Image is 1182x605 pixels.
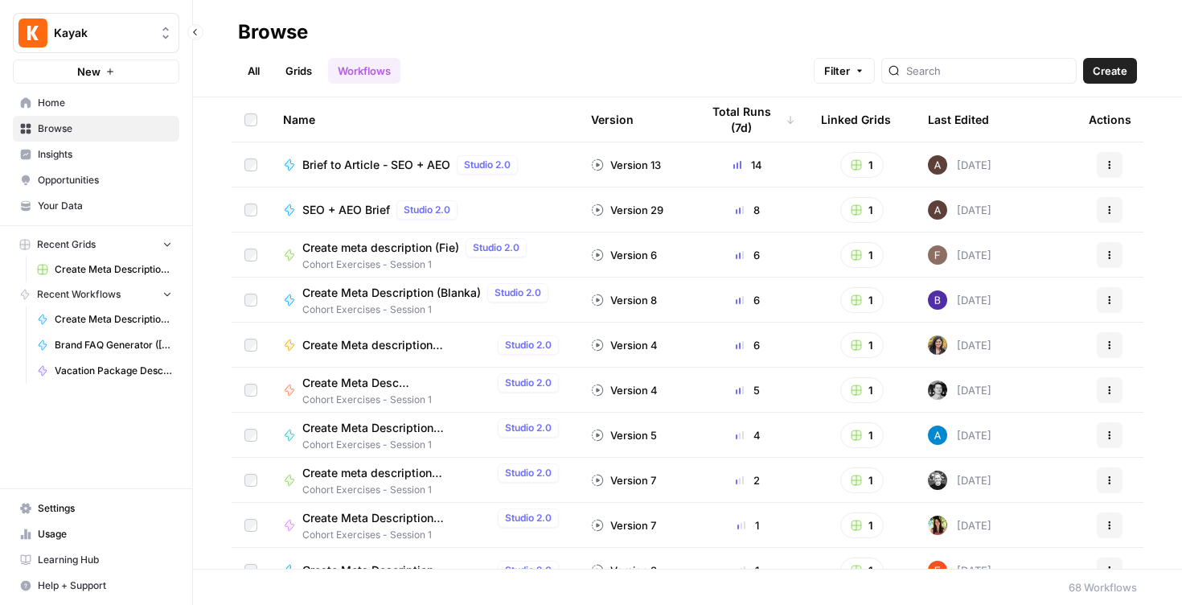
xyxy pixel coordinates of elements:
[928,381,947,400] img: 4vx69xode0b6rvenq8fzgxnr47hp
[840,512,884,538] button: 1
[700,337,795,353] div: 6
[700,382,795,398] div: 5
[302,285,481,301] span: Create Meta Description (Blanka)
[505,421,552,435] span: Studio 2.0
[276,58,322,84] a: Grids
[928,200,947,220] img: wtbmvrjo3qvncyiyitl6zoukl9gz
[591,562,657,578] div: Version 3
[13,90,179,116] a: Home
[38,578,172,593] span: Help + Support
[13,142,179,167] a: Insights
[1083,58,1137,84] button: Create
[591,472,656,488] div: Version 7
[928,516,947,535] img: e4v89f89x2fg3vu1gtqy01mqi6az
[13,193,179,219] a: Your Data
[928,426,991,445] div: [DATE]
[1093,63,1127,79] span: Create
[38,199,172,213] span: Your Data
[840,332,884,358] button: 1
[700,517,795,533] div: 1
[700,562,795,578] div: 1
[840,242,884,268] button: 1
[302,528,565,542] span: Cohort Exercises - Session 1
[13,282,179,307] button: Recent Workflows
[700,247,795,263] div: 6
[55,338,172,352] span: Brand FAQ Generator ([PERSON_NAME])
[13,496,179,521] a: Settings
[591,97,634,142] div: Version
[928,245,991,265] div: [DATE]
[13,116,179,142] a: Browse
[77,64,101,80] span: New
[38,501,172,516] span: Settings
[37,237,96,252] span: Recent Grids
[18,19,47,47] img: Kayak Logo
[928,471,947,490] img: a2eqamhmdthocwmr1l2lqiqck0lu
[840,467,884,493] button: 1
[302,157,450,173] span: Brief to Article - SEO + AEO
[928,561,991,580] div: [DATE]
[302,240,459,256] span: Create meta description (Fie)
[591,292,657,308] div: Version 8
[928,155,947,175] img: wtbmvrjo3qvncyiyitl6zoukl9gz
[13,547,179,573] a: Learning Hub
[54,25,151,41] span: Kayak
[840,152,884,178] button: 1
[302,483,565,497] span: Cohort Exercises - Session 1
[591,337,658,353] div: Version 4
[283,463,565,497] a: Create meta description ([PERSON_NAME])Studio 2.0Cohort Exercises - Session 1
[13,233,179,257] button: Recent Grids
[13,13,179,53] button: Workspace: Kayak
[302,302,555,317] span: Cohort Exercises - Session 1
[404,203,450,217] span: Studio 2.0
[505,563,552,578] span: Studio 2.0
[283,418,565,452] a: Create Meta Description ([PERSON_NAME])Studio 2.0Cohort Exercises - Session 1
[591,247,657,263] div: Version 6
[840,422,884,448] button: 1
[13,167,179,193] a: Opportunities
[302,202,390,218] span: SEO + AEO Brief
[13,60,179,84] button: New
[505,338,552,352] span: Studio 2.0
[814,58,875,84] button: Filter
[283,561,565,580] a: Create Meta Description ([PERSON_NAME])Studio 2.0
[302,438,565,452] span: Cohort Exercises - Session 1
[38,173,172,187] span: Opportunities
[928,200,991,220] div: [DATE]
[591,202,663,218] div: Version 29
[824,63,850,79] span: Filter
[283,373,565,407] a: Create Meta Desc ([PERSON_NAME])Studio 2.0Cohort Exercises - Session 1
[302,465,491,481] span: Create meta description ([PERSON_NAME])
[238,19,308,45] div: Browse
[700,427,795,443] div: 4
[591,157,661,173] div: Version 13
[840,197,884,223] button: 1
[302,420,491,436] span: Create Meta Description ([PERSON_NAME])
[30,358,179,384] a: Vacation Package Description Generator ([PERSON_NAME])
[473,241,519,255] span: Studio 2.0
[328,58,400,84] a: Workflows
[840,558,884,583] button: 1
[591,427,657,443] div: Version 5
[283,155,565,175] a: Brief to Article - SEO + AEOStudio 2.0
[38,121,172,136] span: Browse
[505,511,552,525] span: Studio 2.0
[283,508,565,542] a: Create Meta Description ([PERSON_NAME])Studio 2.0Cohort Exercises - Session 1
[928,335,991,355] div: [DATE]
[30,257,179,282] a: Create Meta Description - [PERSON_NAME] Grid
[906,63,1069,79] input: Search
[591,517,656,533] div: Version 7
[283,335,565,355] a: Create Meta description ([PERSON_NAME])Studio 2.0
[700,472,795,488] div: 2
[928,381,991,400] div: [DATE]
[30,332,179,358] a: Brand FAQ Generator ([PERSON_NAME])
[840,287,884,313] button: 1
[505,466,552,480] span: Studio 2.0
[38,553,172,567] span: Learning Hub
[37,287,121,302] span: Recent Workflows
[928,155,991,175] div: [DATE]
[928,561,947,580] img: 5e7wduwzxuy6rs9japgirzdrp9i4
[928,290,991,310] div: [DATE]
[700,292,795,308] div: 6
[700,97,795,142] div: Total Runs (7d)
